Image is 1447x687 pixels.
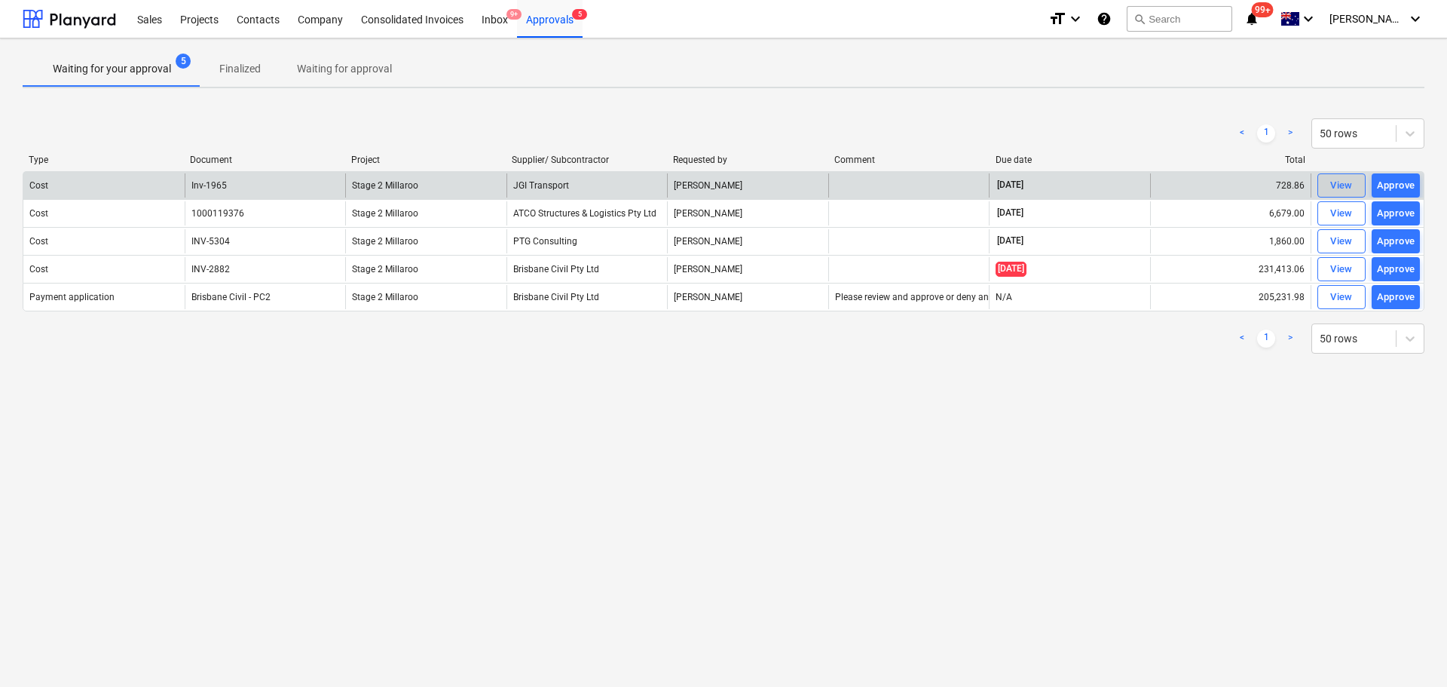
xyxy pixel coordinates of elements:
[1377,177,1415,195] div: Approve
[352,236,418,247] span: Stage 2 Millaroo
[190,155,339,165] div: Document
[1097,10,1112,28] i: Knowledge base
[1330,289,1353,306] div: View
[1233,124,1251,143] a: Previous page
[1330,261,1353,278] div: View
[667,173,828,198] div: [PERSON_NAME]
[1317,257,1366,281] button: View
[1257,330,1275,348] a: Page 1 is your current page
[1330,233,1353,250] div: View
[1317,229,1366,253] button: View
[1317,285,1366,309] button: View
[176,54,191,69] span: 5
[572,9,587,20] span: 5
[352,264,418,274] span: Stage 2 Millaroo
[1252,2,1274,17] span: 99+
[351,155,500,165] div: Project
[996,155,1145,165] div: Due date
[506,201,668,225] div: ATCO Structures & Logistics Pty Ltd
[506,9,522,20] span: 9+
[29,264,48,274] div: Cost
[996,262,1026,276] span: [DATE]
[1233,330,1251,348] a: Previous page
[1299,10,1317,28] i: keyboard_arrow_down
[297,61,392,77] p: Waiting for approval
[506,173,668,198] div: JGI Transport
[1317,173,1366,198] button: View
[352,180,418,191] span: Stage 2 Millaroo
[1377,261,1415,278] div: Approve
[1377,233,1415,250] div: Approve
[191,236,230,247] div: INV-5304
[1372,201,1420,225] button: Approve
[29,236,48,247] div: Cost
[1257,124,1275,143] a: Page 1 is your current page
[1317,201,1366,225] button: View
[996,235,1025,247] span: [DATE]
[29,180,48,191] div: Cost
[1377,205,1415,222] div: Approve
[1150,201,1311,225] div: 6,679.00
[667,201,828,225] div: [PERSON_NAME]
[1150,285,1311,309] div: 205,231.98
[1281,124,1299,143] a: Next page
[191,292,271,302] div: Brisbane Civil - PC2
[1150,173,1311,198] div: 728.86
[834,155,984,165] div: Comment
[1150,229,1311,253] div: 1,860.00
[1048,10,1066,28] i: format_size
[1127,6,1232,32] button: Search
[996,292,1012,302] div: N/A
[835,292,1009,302] div: Please review and approve or deny and RFI
[1133,13,1146,25] span: search
[1156,155,1305,165] div: Total
[1150,257,1311,281] div: 231,413.06
[506,257,668,281] div: Brisbane Civil Pty Ltd
[1406,10,1424,28] i: keyboard_arrow_down
[667,229,828,253] div: [PERSON_NAME]
[1281,330,1299,348] a: Next page
[1372,229,1420,253] button: Approve
[53,61,171,77] p: Waiting for your approval
[506,229,668,253] div: PTG Consulting
[1372,285,1420,309] button: Approve
[1377,289,1415,306] div: Approve
[667,285,828,309] div: [PERSON_NAME]
[29,292,115,302] div: Payment application
[667,257,828,281] div: [PERSON_NAME]
[1330,177,1353,195] div: View
[29,155,178,165] div: Type
[1372,257,1420,281] button: Approve
[352,208,418,219] span: Stage 2 Millaroo
[996,207,1025,219] span: [DATE]
[673,155,822,165] div: Requested by
[191,208,244,219] div: 1000119376
[1372,173,1420,198] button: Approve
[996,179,1025,192] span: [DATE]
[1329,13,1405,25] span: [PERSON_NAME]
[352,292,418,302] span: Stage 2 Millaroo
[29,208,48,219] div: Cost
[1330,205,1353,222] div: View
[512,155,661,165] div: Supplier/ Subcontractor
[1372,615,1447,687] iframe: Chat Widget
[191,180,227,191] div: Inv-1965
[219,61,261,77] p: Finalized
[1066,10,1084,28] i: keyboard_arrow_down
[506,285,668,309] div: Brisbane Civil Pty Ltd
[1244,10,1259,28] i: notifications
[191,264,230,274] div: INV-2882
